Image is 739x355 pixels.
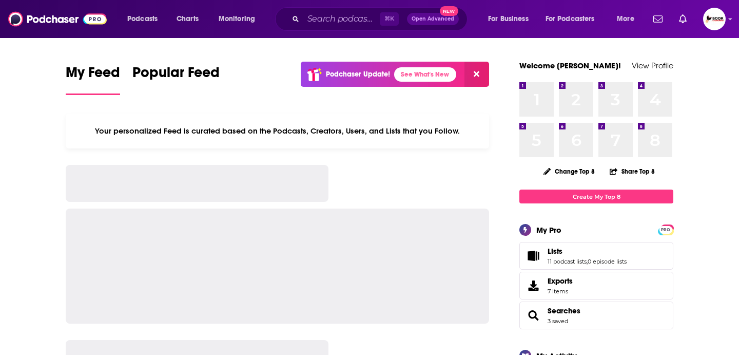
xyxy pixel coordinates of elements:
[588,258,627,265] a: 0 episode lists
[407,13,459,25] button: Open AdvancedNew
[548,247,562,256] span: Lists
[380,12,399,26] span: ⌘ K
[66,114,489,148] div: Your personalized Feed is curated based on the Podcasts, Creators, Users, and Lists that you Follow.
[659,226,672,233] a: PRO
[66,64,120,95] a: My Feed
[617,12,634,26] span: More
[523,249,543,263] a: Lists
[523,278,543,293] span: Exports
[219,12,255,26] span: Monitoring
[703,8,726,30] img: User Profile
[548,288,573,295] span: 7 items
[539,11,610,27] button: open menu
[548,247,627,256] a: Lists
[659,226,672,234] span: PRO
[519,302,673,329] span: Searches
[548,306,580,315] a: Searches
[481,11,541,27] button: open menu
[132,64,220,87] span: Popular Feed
[519,272,673,300] a: Exports
[120,11,171,27] button: open menu
[587,258,588,265] span: ,
[66,64,120,87] span: My Feed
[519,190,673,203] a: Create My Top 8
[632,61,673,70] a: View Profile
[546,12,595,26] span: For Podcasters
[440,6,458,16] span: New
[127,12,158,26] span: Podcasts
[548,317,568,325] a: 3 saved
[675,10,691,28] a: Show notifications dropdown
[519,242,673,270] span: Lists
[488,12,529,26] span: For Business
[394,67,456,82] a: See What's New
[610,11,647,27] button: open menu
[536,225,561,235] div: My Pro
[177,12,199,26] span: Charts
[412,16,454,22] span: Open Advanced
[211,11,268,27] button: open menu
[609,161,655,181] button: Share Top 8
[703,8,726,30] span: Logged in as BookLaunchers
[537,165,601,178] button: Change Top 8
[326,70,390,79] p: Podchaser Update!
[519,61,621,70] a: Welcome [PERSON_NAME]!
[548,258,587,265] a: 11 podcast lists
[303,11,380,27] input: Search podcasts, credits, & more...
[170,11,205,27] a: Charts
[548,276,573,286] span: Exports
[703,8,726,30] button: Show profile menu
[649,10,667,28] a: Show notifications dropdown
[523,308,543,323] a: Searches
[285,7,477,31] div: Search podcasts, credits, & more...
[132,64,220,95] a: Popular Feed
[8,9,107,29] img: Podchaser - Follow, Share and Rate Podcasts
